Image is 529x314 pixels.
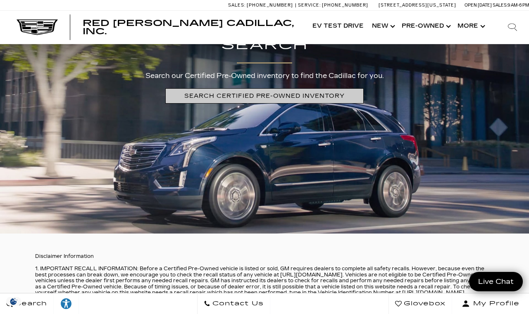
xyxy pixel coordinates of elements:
[398,10,453,43] a: Pre-Owned
[465,2,492,8] span: Open [DATE]
[452,293,529,314] button: Open user profile menu
[368,10,398,43] a: New
[402,298,446,309] span: Glovebox
[470,298,519,309] span: My Profile
[83,19,300,35] a: Red [PERSON_NAME] Cadillac, Inc.
[474,277,518,286] span: Live Chat
[496,11,529,44] div: Search
[197,293,270,314] a: Contact Us
[298,2,321,8] span: Service:
[35,253,494,259] p: Disclaimer Information
[469,272,523,291] a: Live Chat
[308,10,368,43] a: EV Test Drive
[54,293,79,314] a: Explore your accessibility options
[4,297,23,306] section: Click to Open Cookie Consent Modal
[210,298,264,309] span: Contact Us
[247,2,293,8] span: [PHONE_NUMBER]
[13,298,47,309] span: Search
[4,297,23,306] img: Opt-Out Icon
[83,18,294,36] span: Red [PERSON_NAME] Cadillac, Inc.
[228,2,245,8] span: Sales:
[295,3,370,7] a: Service: [PHONE_NUMBER]
[228,3,295,7] a: Sales: [PHONE_NUMBER]
[17,19,58,35] img: Cadillac Dark Logo with Cadillac White Text
[453,10,488,43] button: More
[493,2,508,8] span: Sales:
[508,2,529,8] span: 9 AM-6 PM
[322,2,368,8] span: [PHONE_NUMBER]
[35,266,494,295] p: 1. IMPORTANT RECALL INFORMATION: Before a Certified Pre-Owned vehicle is listed or sold, GM requi...
[165,88,363,104] a: SEARCH CERTIFIED PRE-OWNED INVENTORY
[388,293,452,314] a: Glovebox
[35,70,494,82] p: Search our Certified Pre-Owned inventory to find the Cadillac for you.
[379,2,456,8] a: [STREET_ADDRESS][US_STATE]
[54,297,79,310] div: Explore your accessibility options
